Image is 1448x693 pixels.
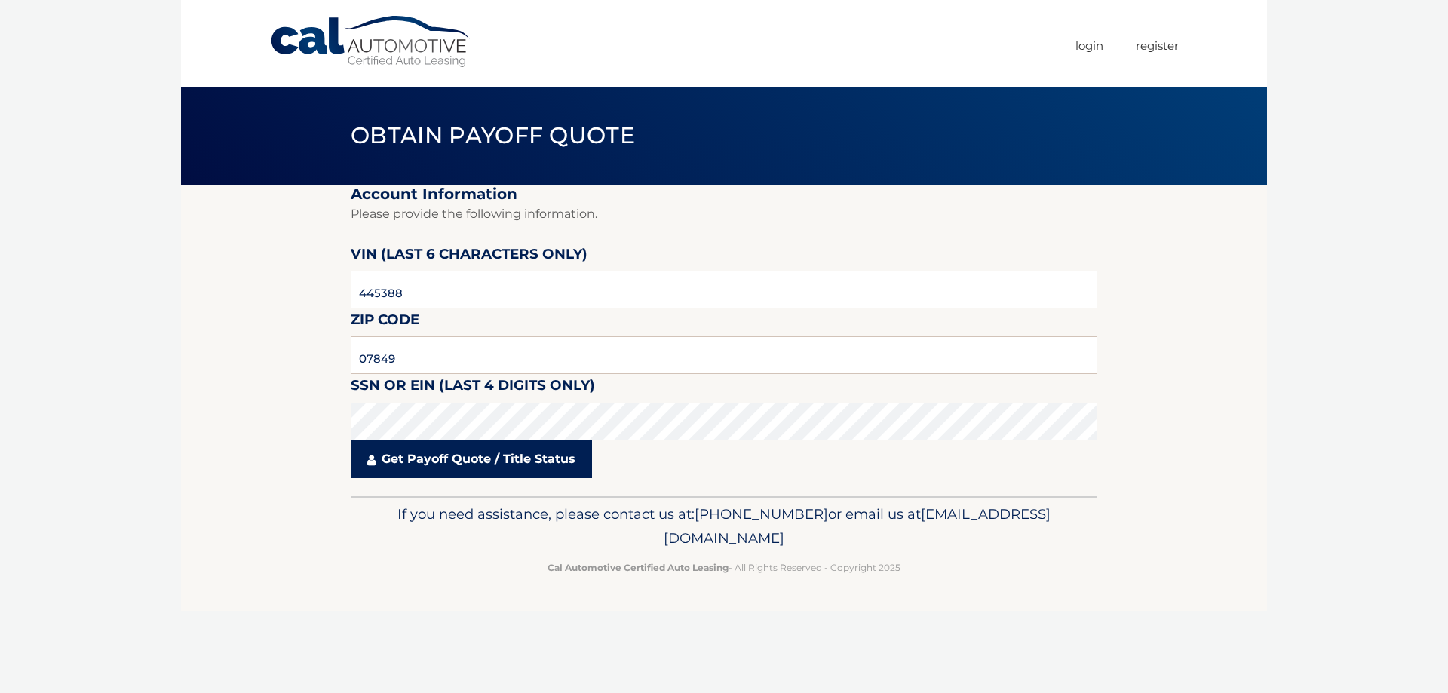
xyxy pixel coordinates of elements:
[351,374,595,402] label: SSN or EIN (last 4 digits only)
[351,185,1097,204] h2: Account Information
[1075,33,1103,58] a: Login
[351,440,592,478] a: Get Payoff Quote / Title Status
[351,308,419,336] label: Zip Code
[351,243,587,271] label: VIN (last 6 characters only)
[351,204,1097,225] p: Please provide the following information.
[269,15,473,69] a: Cal Automotive
[1136,33,1179,58] a: Register
[351,121,635,149] span: Obtain Payoff Quote
[360,560,1088,575] p: - All Rights Reserved - Copyright 2025
[360,502,1088,550] p: If you need assistance, please contact us at: or email us at
[695,505,828,523] span: [PHONE_NUMBER]
[548,562,729,573] strong: Cal Automotive Certified Auto Leasing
